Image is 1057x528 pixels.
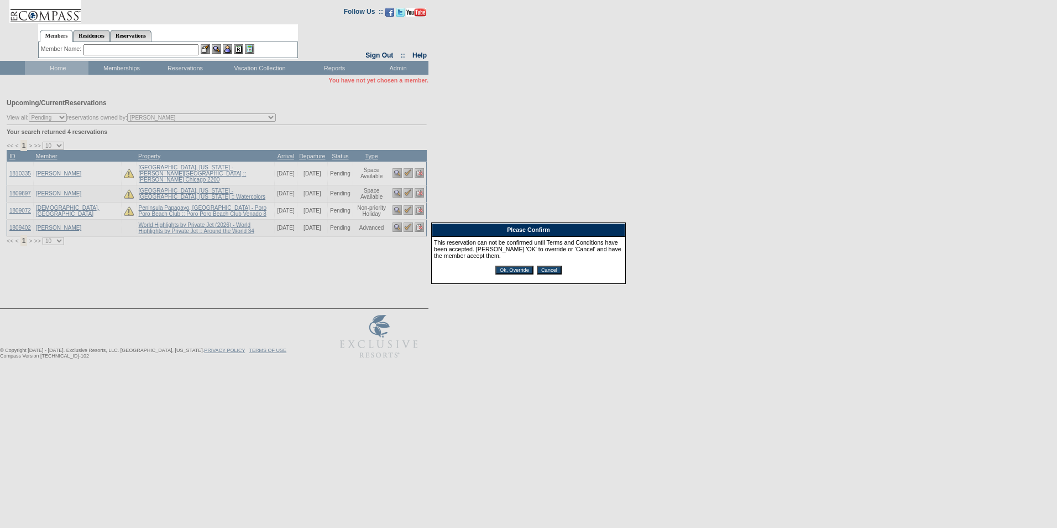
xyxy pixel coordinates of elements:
[396,8,405,17] img: Follow us on Twitter
[396,11,405,18] a: Follow us on Twitter
[234,44,243,54] img: Reservations
[537,266,562,275] input: Cancel
[406,11,426,18] a: Subscribe to our YouTube Channel
[40,30,74,42] a: Members
[385,11,394,18] a: Become our fan on Facebook
[41,44,83,54] div: Member Name:
[212,44,221,54] img: View
[401,51,405,59] span: ::
[434,239,623,281] div: This reservation can not be confirmed until Terms and Conditions have been accepted. [PERSON_NAME...
[495,266,533,275] input: Ok, Override
[245,44,254,54] img: b_calculator.gif
[110,30,151,42] a: Reservations
[406,8,426,17] img: Subscribe to our YouTube Channel
[73,30,110,42] a: Residences
[385,8,394,17] img: Become our fan on Facebook
[201,44,210,54] img: b_edit.gif
[223,44,232,54] img: Impersonate
[365,51,393,59] a: Sign Out
[432,223,625,237] div: Please Confirm
[344,7,383,20] td: Follow Us ::
[412,51,427,59] a: Help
